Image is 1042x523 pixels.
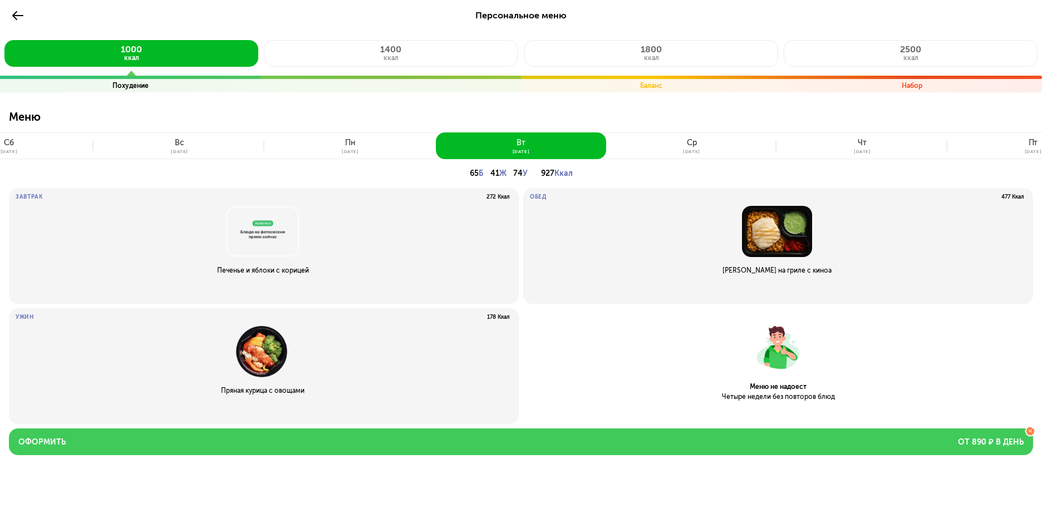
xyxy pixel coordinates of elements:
p: Обед [530,194,547,200]
span: ккал [644,54,659,62]
div: чт [858,139,867,147]
span: 1400 [380,44,401,55]
div: сб [4,139,14,147]
p: Похудение [112,81,149,90]
span: ккал [384,54,399,62]
span: от 890 ₽ в день [958,437,1024,448]
span: У [523,169,528,178]
span: Ж [499,169,507,178]
img: Пряная курица с овощами [16,326,510,377]
button: ср[DATE] [606,132,777,159]
p: Меню не надоест [532,382,1024,391]
button: 1400ккал [264,40,518,67]
div: [DATE] [1025,149,1042,154]
p: 65 [470,166,484,181]
span: Ккал [554,169,573,178]
p: Набор [902,81,922,90]
div: пн [345,139,355,147]
div: [DATE] [171,149,188,154]
div: ср [687,139,697,147]
div: [DATE] [854,149,871,154]
button: 1800ккал [524,40,778,67]
p: [PERSON_NAME] на гриле с киноа [530,266,1024,275]
span: Б [479,169,484,178]
div: пт [1029,139,1038,147]
p: Пряная курица с овощами [16,386,510,395]
span: 1800 [641,44,662,55]
span: 1000 [121,44,142,55]
img: Печенье и яблоки с корицей [16,206,510,257]
p: Меню [9,110,1033,132]
p: Ужин [16,314,35,320]
p: 74 [513,166,528,181]
button: вт[DATE] [436,132,607,159]
span: ккал [903,54,918,62]
img: Курица на гриле с киноа [530,206,1024,257]
p: Баланс [640,81,662,90]
p: Четыре недели без повторов блюд [532,392,1024,401]
div: [DATE] [1,149,18,154]
p: 41 [490,166,507,181]
p: Завтрак [16,194,43,200]
button: 2500ккал [784,40,1038,67]
div: [DATE] [342,149,359,154]
span: ккал [124,54,139,62]
div: вс [175,139,184,147]
p: Печенье и яблоки с корицей [16,266,510,275]
span: 2500 [900,44,921,55]
div: вт [517,139,525,147]
p: 272 Ккал [486,194,510,200]
button: чт[DATE] [777,132,948,159]
button: 1000ккал [4,40,258,67]
button: Оформитьот 890 ₽ в день [9,428,1033,455]
p: 927 [541,166,573,181]
button: пн[DATE] [265,132,436,159]
button: вс[DATE] [94,132,265,159]
p: 178 Ккал [487,314,510,320]
div: [DATE] [513,149,530,154]
div: [DATE] [683,149,700,154]
p: 477 Ккал [1001,194,1024,200]
span: Персональное меню [475,10,567,21]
